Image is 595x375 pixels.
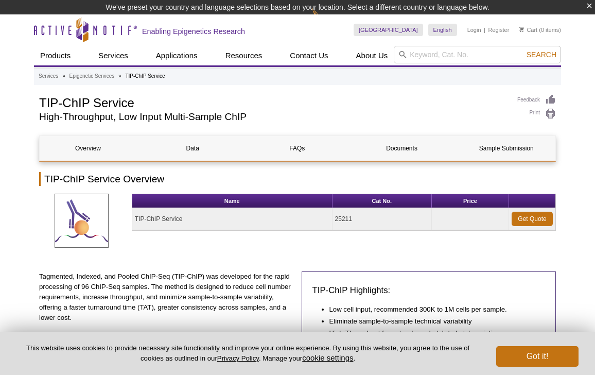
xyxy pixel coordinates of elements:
a: Register [488,26,509,33]
a: [GEOGRAPHIC_DATA] [354,24,423,36]
h3: TIP-ChIP Highlights: [312,284,546,297]
td: TIP-ChIP Service [132,208,332,230]
p: Tagmented, Indexed, and Pooled ChIP-Seq (TIP-ChIP) was developed for the rapid processing of 96 C... [39,271,294,323]
h2: Enabling Epigenetics Research [142,27,245,36]
li: TIP-ChIP Service [125,73,165,79]
a: Feedback [517,94,556,106]
h1: TIP-ChIP Service [39,94,507,110]
input: Keyword, Cat. No. [394,46,561,63]
a: Epigenetic Services [69,72,114,81]
img: TIP-ChIP Service [55,194,109,248]
img: Change Here [312,8,339,32]
a: Products [34,46,77,65]
li: » [62,73,65,79]
a: Login [467,26,481,33]
a: Print [517,108,556,120]
th: Name [132,194,332,208]
a: Get Quote [512,212,553,226]
li: Low cell input, recommended 300K to 1M cells per sample. [329,304,535,315]
h2: TIP-ChIP Service Overview [39,172,556,186]
a: Sample Submission [458,136,555,161]
a: Services [39,72,58,81]
th: Cat No. [332,194,432,208]
td: 25211 [332,208,432,230]
th: Price [432,194,509,208]
p: This website uses cookies to provide necessary site functionality and improve your online experie... [16,344,479,363]
span: Search [527,50,556,59]
li: High-Throughput format reduces batch-to batch variation [329,328,535,338]
a: Overview [40,136,136,161]
li: » [118,73,121,79]
a: Services [92,46,134,65]
h2: High-Throughput, Low Input Multi-Sample ChIP [39,112,507,122]
a: Cart [519,26,537,33]
button: Search [523,50,559,59]
a: Resources [219,46,269,65]
button: Got it! [496,346,579,367]
a: Documents [354,136,450,161]
a: FAQs [249,136,345,161]
a: Applications [150,46,204,65]
img: Your Cart [519,27,524,32]
button: cookie settings [302,353,353,362]
a: Data [144,136,241,161]
a: Privacy Policy [217,354,259,362]
li: Eliminate sample-to-sample technical variability [329,316,535,327]
a: Contact Us [284,46,334,65]
li: | [484,24,485,36]
a: About Us [350,46,394,65]
li: (0 items) [519,24,561,36]
a: English [428,24,457,36]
